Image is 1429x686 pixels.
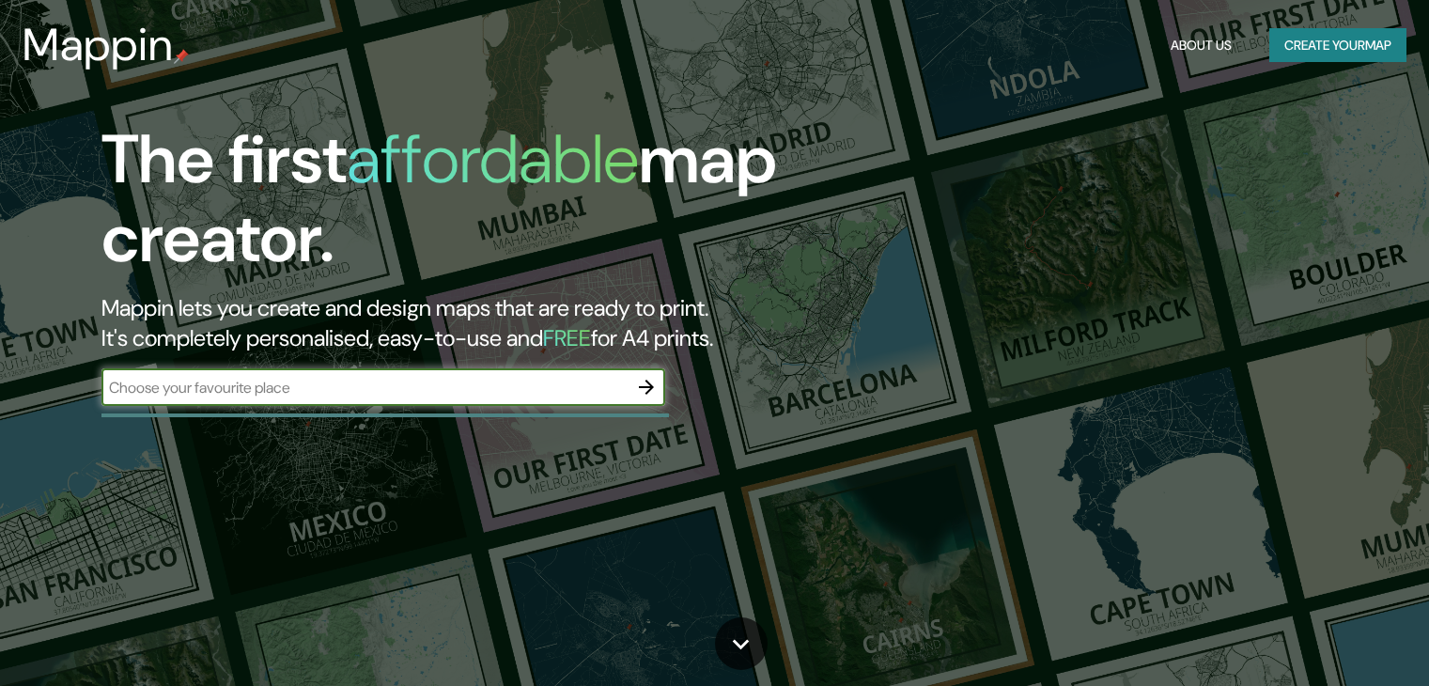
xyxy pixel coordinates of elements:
h1: affordable [347,116,639,203]
img: mappin-pin [174,49,189,64]
h3: Mappin [23,19,174,71]
input: Choose your favourite place [101,377,628,398]
h5: FREE [543,323,591,352]
button: Create yourmap [1269,28,1406,63]
button: About Us [1163,28,1239,63]
h1: The first map creator. [101,120,816,293]
h2: Mappin lets you create and design maps that are ready to print. It's completely personalised, eas... [101,293,816,353]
